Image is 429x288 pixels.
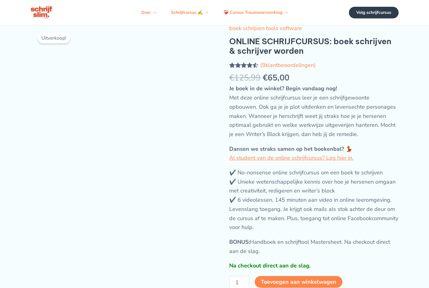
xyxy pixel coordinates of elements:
[229,72,261,84] bdi: 125,99
[229,62,232,76] span: 9
[229,62,256,98] span: Gewaardeerd op 5 gebaseerd op klantbeoordelingen
[263,72,268,84] span: €
[229,145,352,153] strong: Dansen we straks samen op het boekenbal? 💃
[263,72,289,84] bdi: 65,00
[260,61,316,69] a: (9klantbeoordelingen)
[229,238,250,246] strong: BONUS:
[229,37,399,56] h1: ONLINE SCHRIJFCURSUS: boek schrijven & schrijver worden
[37,33,70,43] span: Uitverkoop!
[229,85,337,92] strong: Je boek in de winkel? Begin vandaag nog!
[134,3,164,22] a: OverMenu schakelen
[229,238,399,256] p: Handboek en schrijftool Mastersheet. Na checkout direct aan de slag.
[164,3,216,22] a: Schrijfcursus ✍️Menu schakelen
[198,31,209,42] a: Afbeeldinggalerij in volledig scherm bekijken
[134,3,295,22] nav: Navigatie op de site: Menu
[282,3,288,22] span: Menu schakelen
[229,154,354,162] a: Al student van de online schrijfcursus? Log hier in.
[349,7,399,18] a: Volg schrijfcursus
[30,6,53,20] img: schrijfcursus schrijfslim academy
[229,84,399,139] p: Met deze online schrijfcursus leer je een schrijfgewoonte opbouwen. Ook ga je je plot uitdenken e...
[229,168,399,232] p: ✔️ No-nonsense online schrijfcursus om een boek te schrijven ✔️ Unieke wetenschappelijke kennis o...
[255,276,342,288] button: Toevoegen aan winkelwagen
[229,262,311,269] strong: Na checkout direct aan de slag.
[229,25,302,32] a: boek schrijven tools software
[203,3,208,22] span: Menu schakelen
[229,72,234,84] span: €
[216,3,295,22] a: ❤️‍🩹 Cursus TraumaverwerkingMenu schakelen
[151,3,156,22] span: Menu schakelen
[262,61,265,69] span: 9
